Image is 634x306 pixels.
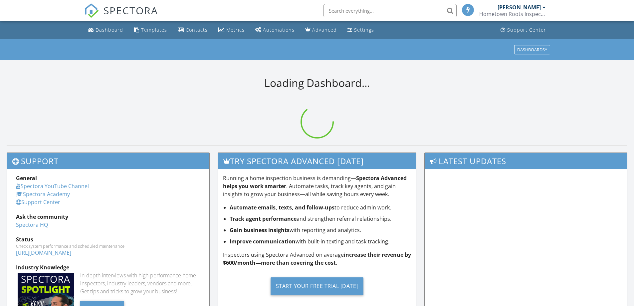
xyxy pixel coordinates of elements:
[230,215,297,222] strong: Track agent performance
[86,24,126,36] a: Dashboard
[175,24,210,36] a: Contacts
[230,203,411,211] li: to reduce admin work.
[16,263,200,271] div: Industry Knowledge
[425,153,627,169] h3: Latest Updates
[230,215,411,223] li: and strengthen referral relationships.
[16,198,60,206] a: Support Center
[16,249,71,256] a: [URL][DOMAIN_NAME]
[230,237,411,245] li: with built-in texting and task tracking.
[230,204,334,211] strong: Automate emails, texts, and follow-ups
[131,24,170,36] a: Templates
[507,27,546,33] div: Support Center
[312,27,337,33] div: Advanced
[226,27,245,33] div: Metrics
[84,3,99,18] img: The Best Home Inspection Software - Spectora
[218,153,416,169] h3: Try spectora advanced [DATE]
[216,24,247,36] a: Metrics
[16,243,200,249] div: Check system performance and scheduled maintenance.
[479,11,546,17] div: Hometown Roots Inspection Services
[16,182,89,190] a: Spectora YouTube Channel
[7,153,209,169] h3: Support
[223,251,411,267] p: Inspectors using Spectora Advanced on average .
[223,272,411,300] a: Start Your Free Trial [DATE]
[263,27,295,33] div: Automations
[345,24,377,36] a: Settings
[84,9,158,23] a: SPECTORA
[323,4,457,17] input: Search everything...
[223,174,411,198] p: Running a home inspection business is demanding— . Automate tasks, track key agents, and gain ins...
[354,27,374,33] div: Settings
[223,251,411,266] strong: increase their revenue by $600/month—more than covering the cost
[16,174,37,182] strong: General
[498,24,549,36] a: Support Center
[223,174,407,190] strong: Spectora Advanced helps you work smarter
[104,3,158,17] span: SPECTORA
[271,277,363,295] div: Start Your Free Trial [DATE]
[96,27,123,33] div: Dashboard
[230,226,411,234] li: with reporting and analytics.
[16,213,200,221] div: Ask the community
[517,47,547,52] div: Dashboards
[16,235,200,243] div: Status
[186,27,208,33] div: Contacts
[303,24,339,36] a: Advanced
[498,4,541,11] div: [PERSON_NAME]
[16,221,48,228] a: Spectora HQ
[16,190,70,198] a: Spectora Academy
[230,226,290,234] strong: Gain business insights
[514,45,550,54] button: Dashboards
[80,271,200,295] div: In-depth interviews with high-performance home inspectors, industry leaders, vendors and more. Ge...
[230,238,296,245] strong: Improve communication
[141,27,167,33] div: Templates
[253,24,297,36] a: Automations (Basic)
